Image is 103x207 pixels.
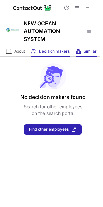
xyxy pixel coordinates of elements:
[29,127,69,132] span: Find other employees
[14,49,25,54] span: About
[24,104,82,116] p: Search for other employees on the search portal
[24,124,82,135] button: Find other employees
[20,93,86,101] header: No decision makers found
[84,49,97,54] span: Similar
[13,4,52,12] img: ContactOut v5.3.10
[6,24,19,37] img: 3bd04f89a970bb178e233e45ee51c5f9
[39,49,70,54] span: Decision makers
[24,19,82,43] h1: NEW OCEAN AUTOMATION SYSTEM
[39,63,67,89] img: No leads found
